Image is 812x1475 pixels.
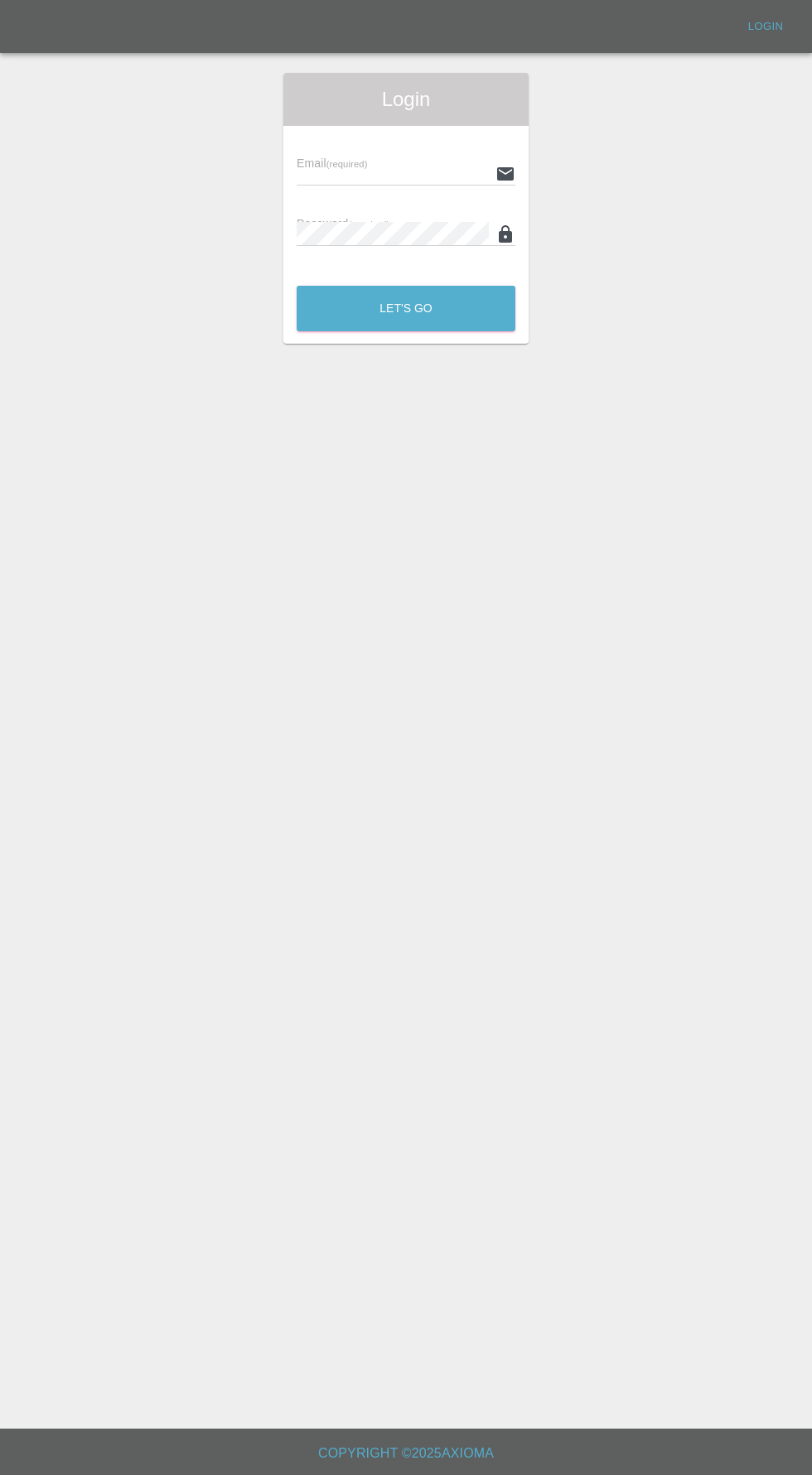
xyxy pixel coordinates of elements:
span: Login [297,86,515,113]
span: Email [297,157,367,170]
small: (required) [326,159,368,169]
h6: Copyright © 2025 Axioma [13,1442,799,1465]
a: Login [739,14,792,40]
span: Password [297,217,389,230]
button: Let's Go [297,286,515,331]
small: (required) [349,219,390,229]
